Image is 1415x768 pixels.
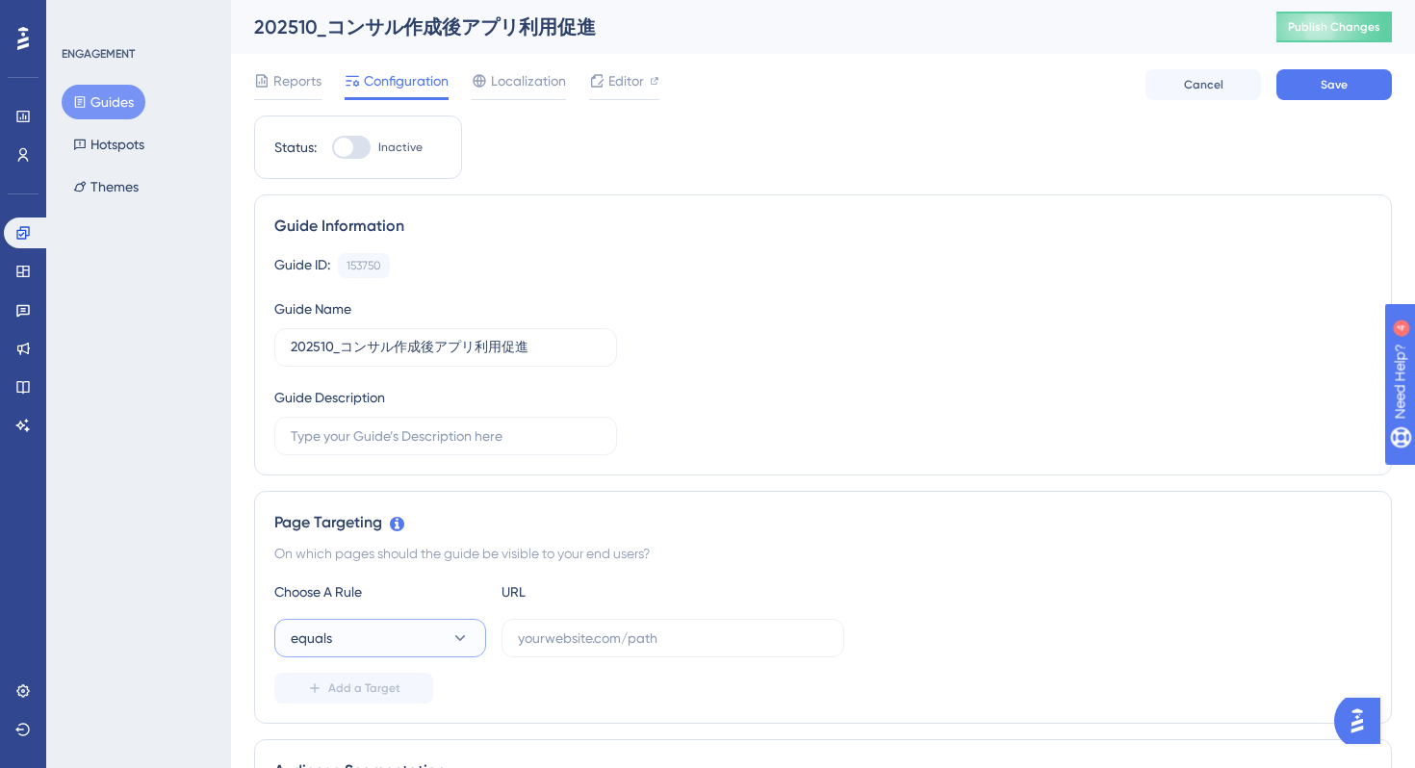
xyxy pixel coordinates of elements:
[347,258,381,273] div: 153750
[274,619,486,657] button: equals
[62,127,156,162] button: Hotspots
[1276,69,1392,100] button: Save
[328,680,400,696] span: Add a Target
[608,69,644,92] span: Editor
[274,297,351,320] div: Guide Name
[274,253,330,278] div: Guide ID:
[274,215,1372,238] div: Guide Information
[134,10,140,25] div: 4
[1334,692,1392,750] iframe: UserGuiding AI Assistant Launcher
[291,627,332,650] span: equals
[274,136,317,159] div: Status:
[273,69,322,92] span: Reports
[254,13,1228,40] div: 202510_コンサル作成後アプリ利用促進
[62,169,150,204] button: Themes
[1288,19,1380,35] span: Publish Changes
[364,69,449,92] span: Configuration
[1184,77,1223,92] span: Cancel
[274,542,1372,565] div: On which pages should the guide be visible to your end users?
[1276,12,1392,42] button: Publish Changes
[274,673,433,704] button: Add a Target
[291,337,601,358] input: Type your Guide’s Name here
[518,627,828,649] input: yourwebsite.com/path
[274,580,486,603] div: Choose A Rule
[45,5,120,28] span: Need Help?
[291,425,601,447] input: Type your Guide’s Description here
[1145,69,1261,100] button: Cancel
[274,511,1372,534] div: Page Targeting
[491,69,566,92] span: Localization
[1321,77,1348,92] span: Save
[502,580,713,603] div: URL
[62,85,145,119] button: Guides
[378,140,423,155] span: Inactive
[274,386,385,409] div: Guide Description
[62,46,135,62] div: ENGAGEMENT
